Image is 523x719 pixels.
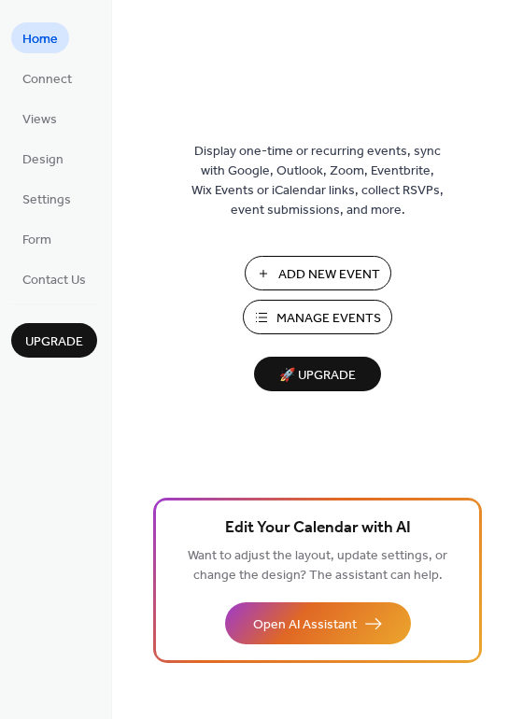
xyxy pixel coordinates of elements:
[265,363,370,388] span: 🚀 Upgrade
[254,357,381,391] button: 🚀 Upgrade
[11,22,69,53] a: Home
[22,271,86,290] span: Contact Us
[22,70,72,90] span: Connect
[253,615,357,635] span: Open AI Assistant
[22,190,71,210] span: Settings
[22,231,51,250] span: Form
[22,30,58,49] span: Home
[225,515,411,542] span: Edit Your Calendar with AI
[191,142,444,220] span: Display one-time or recurring events, sync with Google, Outlook, Zoom, Eventbrite, Wix Events or ...
[11,323,97,358] button: Upgrade
[11,223,63,254] a: Form
[11,143,75,174] a: Design
[276,309,381,329] span: Manage Events
[11,103,68,134] a: Views
[188,543,447,588] span: Want to adjust the layout, update settings, or change the design? The assistant can help.
[225,602,411,644] button: Open AI Assistant
[245,256,391,290] button: Add New Event
[22,110,57,130] span: Views
[25,332,83,352] span: Upgrade
[243,300,392,334] button: Manage Events
[22,150,64,170] span: Design
[11,263,97,294] a: Contact Us
[278,265,380,285] span: Add New Event
[11,183,82,214] a: Settings
[11,63,83,93] a: Connect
